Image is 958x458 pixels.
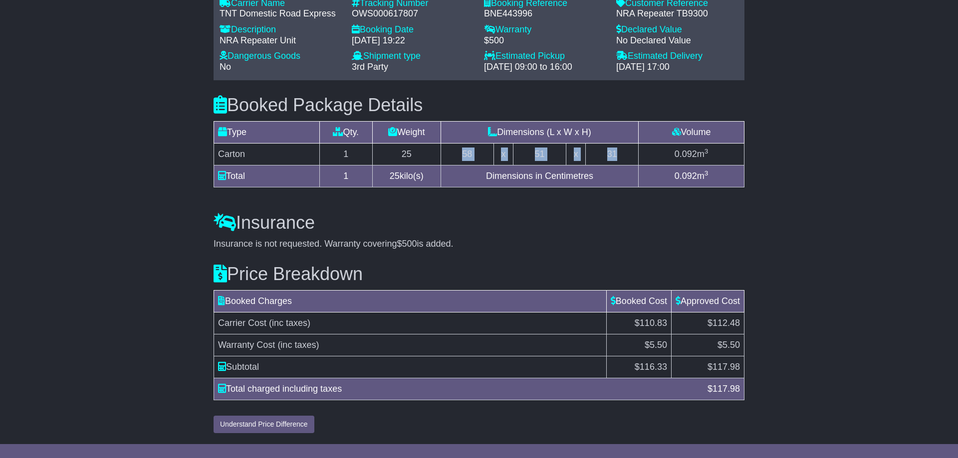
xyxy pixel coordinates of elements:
div: No Declared Value [616,35,738,46]
div: Description [220,24,342,35]
div: Total charged including taxes [213,382,703,396]
span: 0.092 [675,171,697,181]
td: 58 [441,144,493,165]
td: Booked Cost [606,290,671,312]
td: kilo(s) [372,165,441,187]
td: Total [214,165,320,187]
span: 117.98 [713,362,740,372]
td: 25 [372,144,441,165]
td: Dimensions in Centimetres [441,165,638,187]
span: 117.98 [713,384,740,394]
span: $5.50 [718,340,740,350]
td: x [566,144,585,165]
div: Shipment type [352,51,474,62]
div: OWS000617807 [352,8,474,19]
div: Estimated Delivery [616,51,738,62]
button: Understand Price Difference [214,416,314,433]
span: $110.83 [635,318,667,328]
td: m [639,165,744,187]
div: NRA Repeater TB9300 [616,8,738,19]
div: BNE443996 [484,8,606,19]
sup: 3 [705,148,709,155]
span: 25 [390,171,400,181]
td: Volume [639,122,744,144]
td: $ [606,356,671,378]
div: [DATE] 09:00 to 16:00 [484,62,606,73]
span: (inc taxes) [269,318,310,328]
h3: Price Breakdown [214,264,744,284]
td: 1 [319,144,372,165]
span: (inc taxes) [277,340,319,350]
td: x [493,144,513,165]
span: Warranty Cost [218,340,275,350]
div: TNT Domestic Road Express [220,8,342,19]
td: Booked Charges [214,290,607,312]
span: $5.50 [645,340,667,350]
span: Carrier Cost [218,318,266,328]
span: No [220,62,231,72]
div: $ [703,382,745,396]
td: Approved Cost [671,290,744,312]
td: Weight [372,122,441,144]
span: $500 [397,239,417,249]
td: Dimensions (L x W x H) [441,122,638,144]
td: Carton [214,144,320,165]
td: 1 [319,165,372,187]
span: $112.48 [708,318,740,328]
td: Type [214,122,320,144]
span: 116.33 [640,362,667,372]
h3: Booked Package Details [214,95,744,115]
div: [DATE] 19:22 [352,35,474,46]
td: 51 [513,144,566,165]
td: Subtotal [214,356,607,378]
div: Dangerous Goods [220,51,342,62]
td: $ [671,356,744,378]
h3: Insurance [214,213,744,233]
div: Booking Date [352,24,474,35]
sup: 3 [705,169,709,177]
div: Estimated Pickup [484,51,606,62]
span: 0.092 [675,149,697,159]
div: $500 [484,35,606,46]
span: 3rd Party [352,62,388,72]
div: Declared Value [616,24,738,35]
td: 31 [586,144,639,165]
div: Warranty [484,24,606,35]
div: [DATE] 17:00 [616,62,738,73]
td: Qty. [319,122,372,144]
div: Insurance is not requested. Warranty covering is added. [214,239,744,250]
td: m [639,144,744,165]
div: NRA Repeater Unit [220,35,342,46]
